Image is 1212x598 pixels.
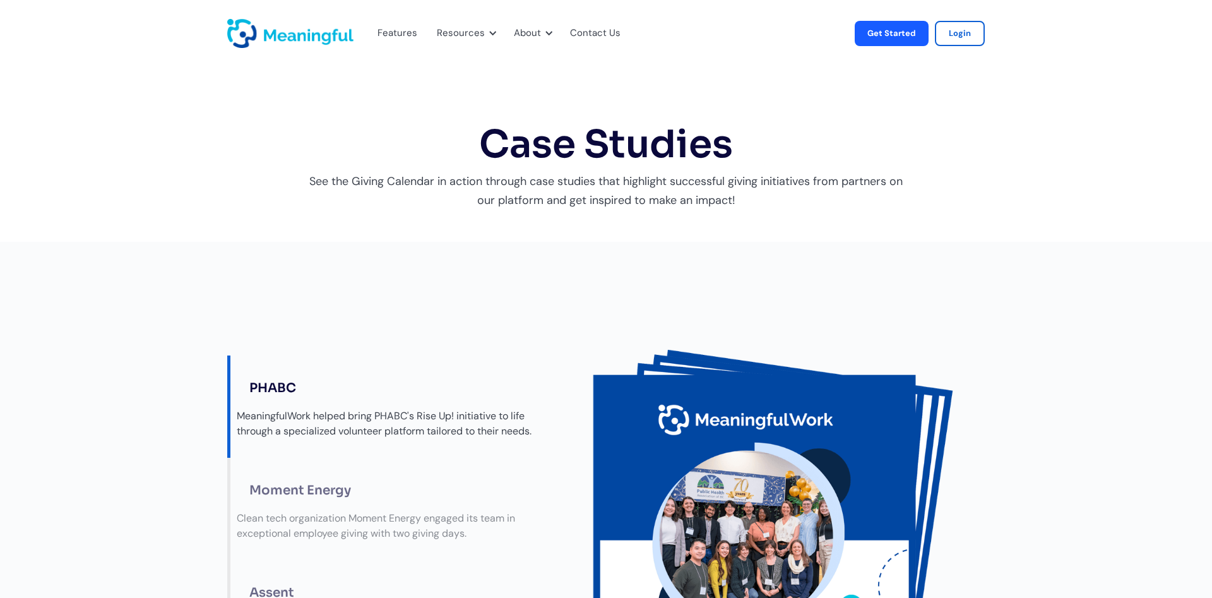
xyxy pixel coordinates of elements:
[377,25,417,42] div: Features
[370,13,423,54] div: Features
[855,21,929,46] a: Get Started
[514,25,541,42] div: About
[377,25,408,42] a: Features
[935,21,985,46] a: Login
[309,124,903,165] h1: Case Studies
[429,13,500,54] div: Resources
[237,374,554,402] div: PHABC
[570,25,621,42] a: Contact Us
[506,13,556,54] div: About
[227,19,259,48] a: home
[562,13,636,54] div: Contact Us
[237,505,554,547] div: Clean tech organization Moment Energy engaged its team in exceptional employee giving with two gi...
[309,172,903,210] p: See the Giving Calendar in action through case studies that highlight successful giving initiativ...
[237,402,554,445] div: MeaningfulWork helped bring PHABC's Rise Up! initiative to life through a specialized volunteer p...
[237,477,554,505] div: Moment Energy
[437,25,485,42] div: Resources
